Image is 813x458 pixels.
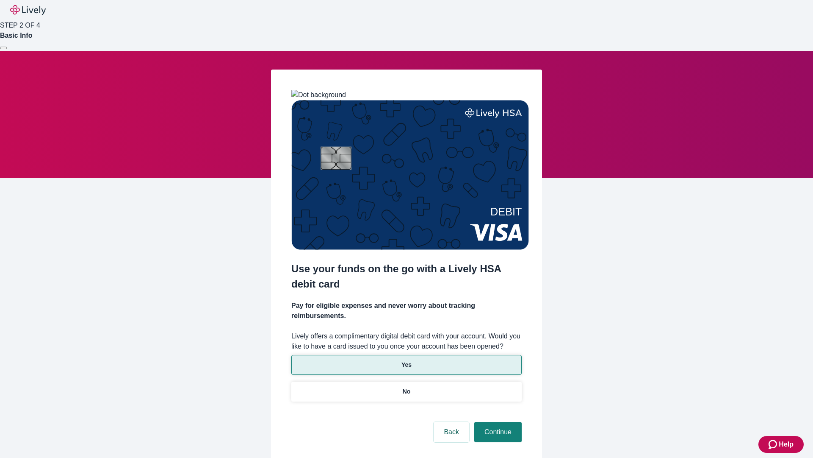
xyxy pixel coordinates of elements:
[779,439,794,450] span: Help
[758,436,804,453] button: Zendesk support iconHelp
[10,5,46,15] img: Lively
[291,331,522,352] label: Lively offers a complimentary digital debit card with your account. Would you like to have a card...
[291,382,522,402] button: No
[291,301,522,321] h4: Pay for eligible expenses and never worry about tracking reimbursements.
[291,100,529,250] img: Debit card
[401,360,412,369] p: Yes
[403,387,411,396] p: No
[474,422,522,442] button: Continue
[769,439,779,450] svg: Zendesk support icon
[291,90,346,100] img: Dot background
[291,355,522,375] button: Yes
[291,261,522,292] h2: Use your funds on the go with a Lively HSA debit card
[434,422,469,442] button: Back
